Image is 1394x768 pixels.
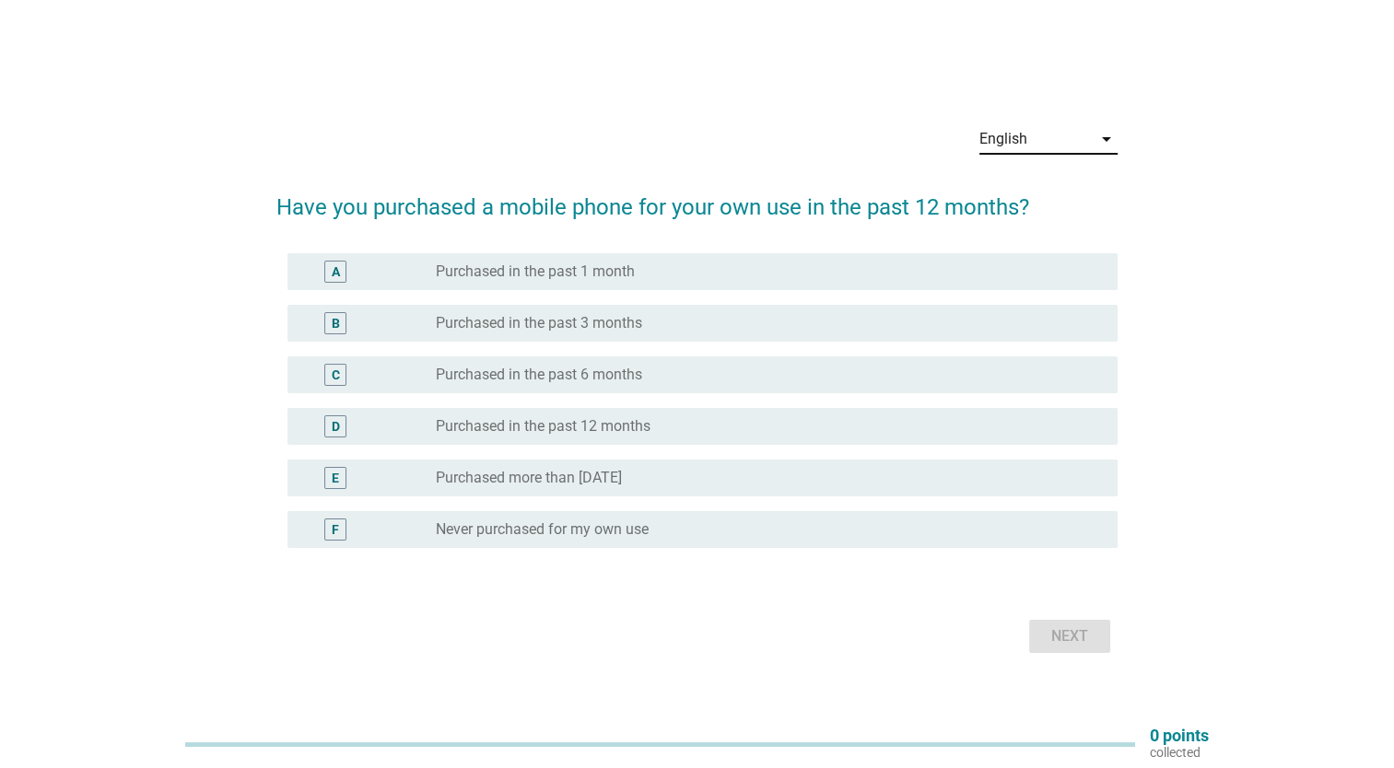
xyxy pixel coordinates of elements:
[436,520,649,539] label: Never purchased for my own use
[1150,727,1209,744] p: 0 points
[1095,128,1118,150] i: arrow_drop_down
[436,417,650,436] label: Purchased in the past 12 months
[436,262,635,281] label: Purchased in the past 1 month
[332,417,340,436] div: D
[436,469,622,487] label: Purchased more than [DATE]
[436,314,642,332] label: Purchased in the past 3 months
[332,469,339,488] div: E
[332,314,340,333] div: B
[1150,744,1209,761] p: collected
[436,366,642,384] label: Purchased in the past 6 months
[276,172,1118,224] h2: Have you purchased a mobile phone for your own use in the past 12 months?
[332,262,340,282] div: A
[979,131,1027,147] div: English
[332,520,339,540] div: F
[332,366,340,385] div: C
